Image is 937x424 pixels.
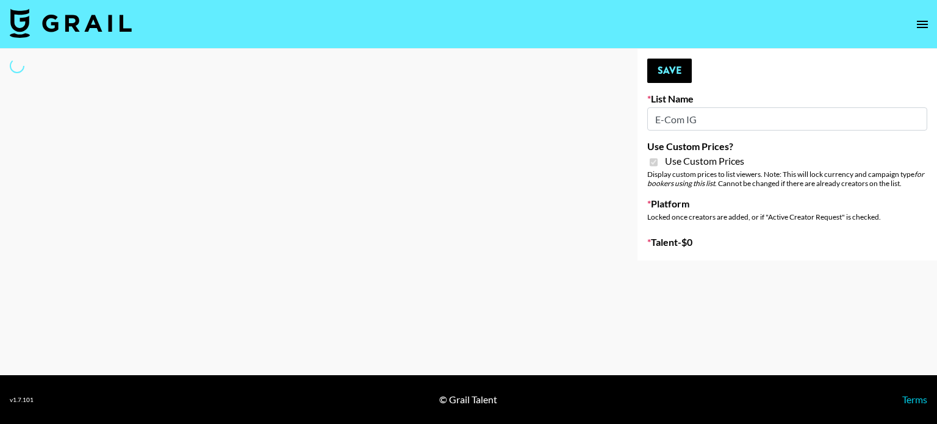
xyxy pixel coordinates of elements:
[647,140,927,153] label: Use Custom Prices?
[647,170,927,188] div: Display custom prices to list viewers. Note: This will lock currency and campaign type . Cannot b...
[647,236,927,248] label: Talent - $ 0
[647,198,927,210] label: Platform
[647,93,927,105] label: List Name
[647,59,692,83] button: Save
[10,9,132,38] img: Grail Talent
[647,212,927,221] div: Locked once creators are added, or if "Active Creator Request" is checked.
[10,396,34,404] div: v 1.7.101
[647,170,924,188] em: for bookers using this list
[439,393,497,406] div: © Grail Talent
[910,12,935,37] button: open drawer
[902,393,927,405] a: Terms
[665,155,744,167] span: Use Custom Prices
